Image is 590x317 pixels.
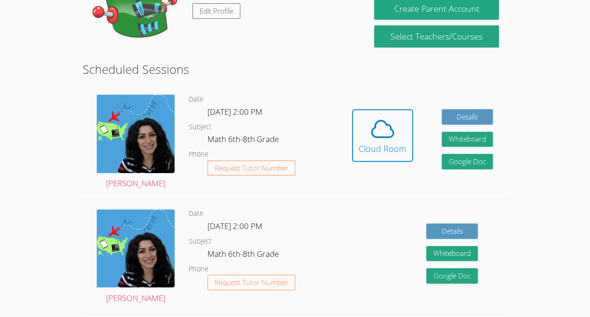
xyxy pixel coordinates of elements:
[207,247,281,263] dd: Math 6th-8th Grade
[426,223,478,239] a: Details
[189,208,203,220] dt: Date
[207,160,295,176] button: Request Tutor Number
[207,221,262,231] span: [DATE] 2:00 PM
[215,165,288,172] span: Request Tutor Number
[192,3,240,19] a: Edit Profile
[83,60,507,78] h2: Scheduled Sessions
[97,95,175,190] a: [PERSON_NAME]
[207,106,262,117] span: [DATE] 2:00 PM
[442,109,493,125] a: Details
[189,94,203,105] dt: Date
[97,209,175,287] img: air%20tutor%20avatar.png
[97,209,175,305] a: [PERSON_NAME]
[207,133,281,149] dd: Math 6th-8th Grade
[215,279,288,286] span: Request Tutor Number
[189,236,212,247] dt: Subject
[426,268,478,284] a: Google Doc
[374,25,498,48] a: Select Teachers/Courses
[359,142,406,155] div: Cloud Room
[189,149,208,160] dt: Phone
[189,121,212,133] dt: Subject
[352,109,413,162] button: Cloud Room
[426,246,478,262] button: Whiteboard
[442,154,493,169] a: Google Doc
[207,275,295,290] button: Request Tutor Number
[442,132,493,147] button: Whiteboard
[97,95,175,173] img: air%20tutor%20avatar.png
[189,263,208,275] dt: Phone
